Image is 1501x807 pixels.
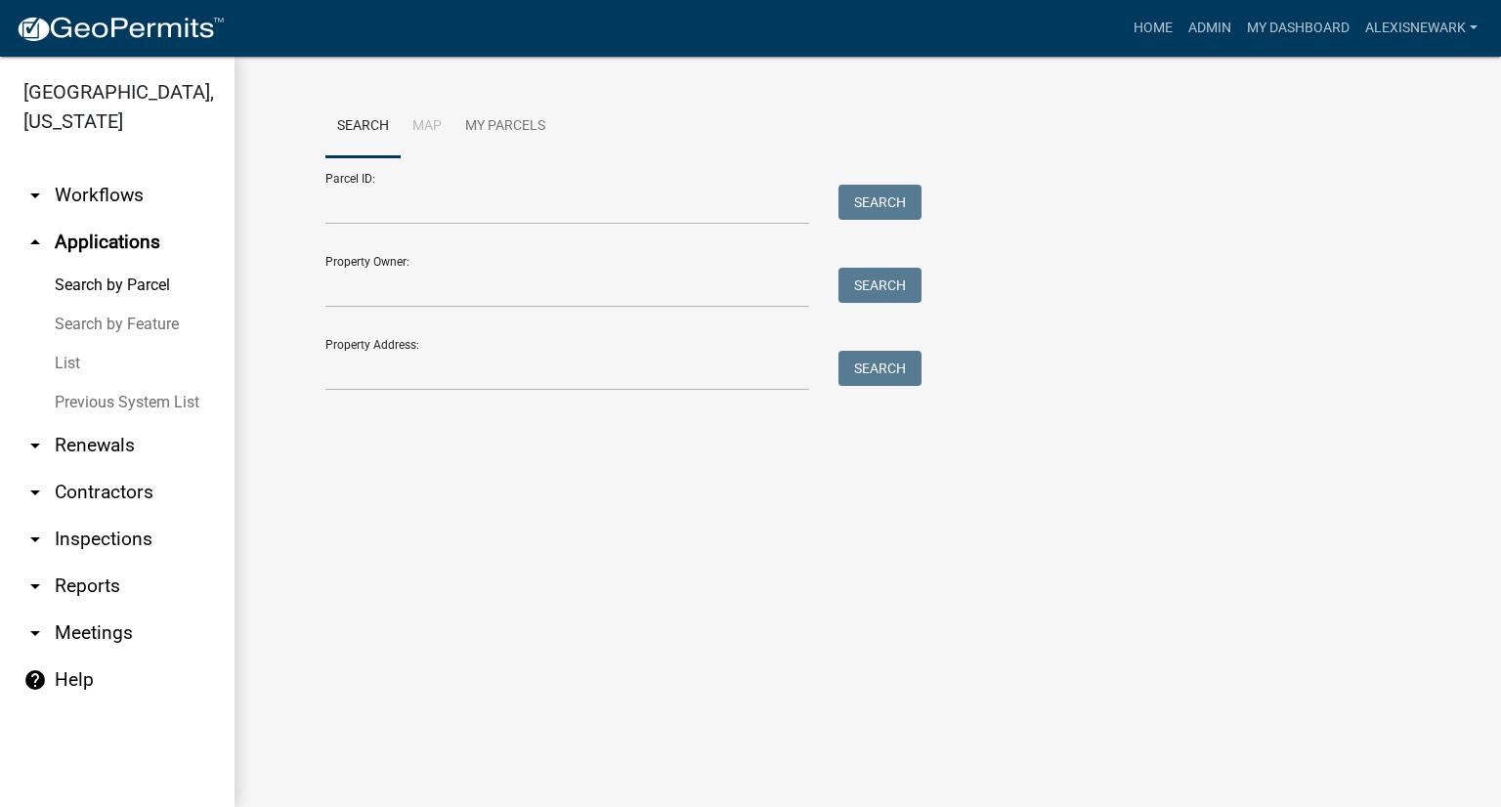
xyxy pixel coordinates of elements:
a: alexisnewark [1357,10,1485,47]
i: arrow_drop_up [23,231,47,254]
a: My Dashboard [1239,10,1357,47]
button: Search [838,185,922,220]
i: arrow_drop_down [23,434,47,457]
i: arrow_drop_down [23,574,47,598]
i: arrow_drop_down [23,621,47,645]
i: arrow_drop_down [23,528,47,551]
button: Search [838,351,922,386]
i: help [23,668,47,692]
a: Search [325,96,401,158]
i: arrow_drop_down [23,184,47,207]
a: Home [1126,10,1180,47]
button: Search [838,268,922,303]
a: Admin [1180,10,1239,47]
a: My Parcels [453,96,557,158]
i: arrow_drop_down [23,481,47,504]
